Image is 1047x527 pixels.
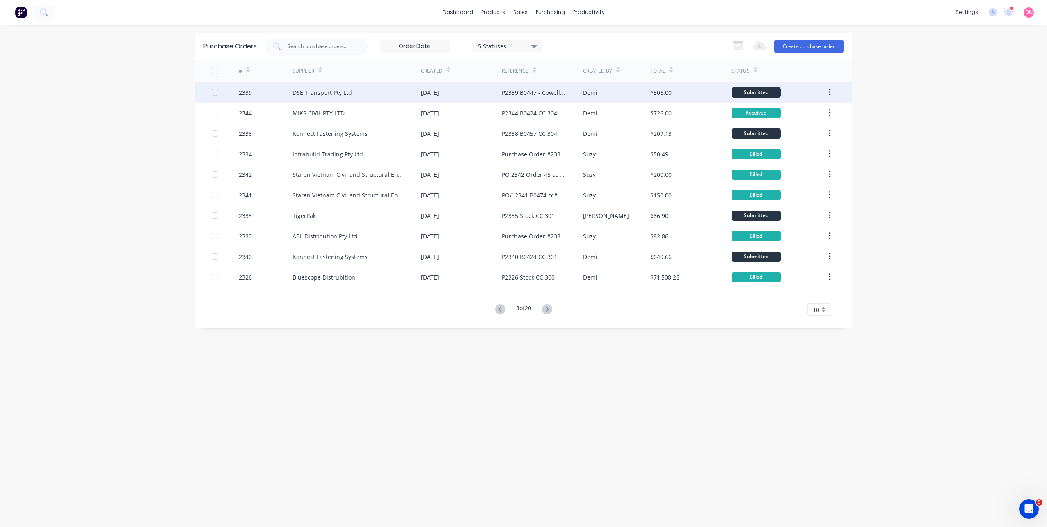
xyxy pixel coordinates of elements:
div: MIKS CIVIL PTY LTD [293,109,345,117]
div: Konnect Fastening Systems [293,252,368,261]
div: Created By [583,67,612,75]
div: settings [951,6,982,18]
div: productivity [569,6,609,18]
div: sales [509,6,532,18]
div: 2338 [239,129,252,138]
div: [DATE] [421,191,439,199]
div: 2330 [239,232,252,241]
div: $150.00 [650,191,672,199]
img: Factory [15,6,27,18]
div: 2340 [239,252,252,261]
div: Staren Vietnam Civil and Structural Engineers Group [293,170,405,179]
div: $726.00 [650,109,672,117]
div: [DATE] [421,252,439,261]
div: Submitted [732,211,781,221]
div: $649.66 [650,252,672,261]
div: Billed [732,272,781,282]
div: [DATE] [421,88,439,97]
div: [DATE] [421,150,439,158]
div: P2344 B0424 CC 304 [502,109,557,117]
div: P2338 B0457 CC 304 [502,129,557,138]
div: 2342 [239,170,252,179]
div: PO# 2341 B0474 cc# 305 [502,191,566,199]
div: Konnect Fastening Systems [293,129,368,138]
div: P2326 Stock CC 300 [502,273,555,282]
div: Demi [583,88,597,97]
div: TigerPak [293,211,316,220]
div: Demi [583,273,597,282]
div: P2340 B0424 CC 301 [502,252,557,261]
div: # [239,67,242,75]
div: products [477,6,509,18]
div: Demi [583,129,597,138]
div: Suzy [583,232,596,241]
div: [PERSON_NAME] [583,211,629,220]
div: Received [732,108,781,118]
a: dashboard [439,6,477,18]
div: [DATE] [421,109,439,117]
div: Suzy [583,191,596,199]
span: 10 [813,305,819,314]
div: Supplier [293,67,314,75]
div: [DATE] [421,273,439,282]
div: Purchase Order #2334 Job: B0457 cc:302 [502,150,566,158]
div: Demi [583,252,597,261]
div: Submitted [732,128,781,139]
div: Infrabuild Trading Pty Ltd [293,150,363,158]
div: 2326 [239,273,252,282]
div: 2341 [239,191,252,199]
div: Billed [732,190,781,200]
div: [DATE] [421,232,439,241]
div: 2339 [239,88,252,97]
div: $50.49 [650,150,668,158]
div: $200.00 [650,170,672,179]
div: $209.13 [650,129,672,138]
div: Suzy [583,170,596,179]
div: Purchase Orders [203,41,257,51]
div: Suzy [583,150,596,158]
div: Bluescope Distrubition [293,273,355,282]
iframe: Intercom live chat [1019,499,1039,519]
div: purchasing [532,6,569,18]
div: 3 of 20 [516,304,531,316]
span: DN [1025,9,1033,16]
div: Staren Vietnam Civil and Structural Engineers Group [293,191,405,199]
div: 2334 [239,150,252,158]
div: Billed [732,170,781,180]
div: [DATE] [421,211,439,220]
div: Created [421,67,443,75]
input: Search purchase orders... [287,42,355,50]
div: Purchase Order #2330 Job: NA Stock cc: 240 [502,232,566,241]
div: Total [650,67,665,75]
div: Reference [502,67,528,75]
div: [DATE] [421,170,439,179]
div: $82.86 [650,232,668,241]
div: 5 Statuses [478,41,537,50]
div: P2339 B0447 - Cowell CC 304 [502,88,566,97]
div: P2335 Stock CC 301 [502,211,555,220]
div: Demi [583,109,597,117]
div: Submitted [732,252,781,262]
button: Create purchase order [774,40,844,53]
div: [DATE] [421,129,439,138]
div: $71,508.26 [650,273,679,282]
div: Billed [732,231,781,241]
div: 2344 [239,109,252,117]
div: Submitted [732,87,781,98]
div: PO 2342 Order 45 cc 305 [502,170,566,179]
div: Status [732,67,750,75]
div: ABL Distribution Pty Ltd [293,232,357,241]
div: Billed [732,149,781,159]
input: Order Date [380,40,449,53]
div: $86.90 [650,211,668,220]
span: 5 [1036,499,1042,506]
div: $506.00 [650,88,672,97]
div: DSE Transport Pty Ltd [293,88,352,97]
div: 2335 [239,211,252,220]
